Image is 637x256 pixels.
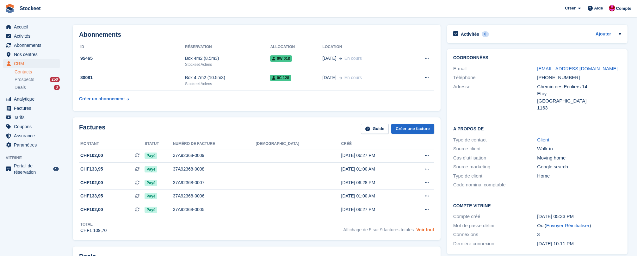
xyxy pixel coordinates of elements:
a: menu [3,113,60,122]
span: Paramètres [14,140,52,149]
div: 80081 [79,74,185,81]
a: Stockeet [17,3,43,14]
a: Guide [361,124,389,134]
div: Code nominal comptable [453,181,537,189]
h2: Activités [461,31,479,37]
h2: Compte vitrine [453,202,621,209]
div: [GEOGRAPHIC_DATA] [537,97,621,105]
div: Type de contact [453,136,537,144]
span: [DATE] [323,55,337,62]
span: Assurance [14,131,52,140]
span: Activités [14,32,52,41]
div: Source client [453,145,537,153]
a: Voir tout [416,227,434,232]
div: Etoy [537,90,621,97]
div: 0 [482,31,489,37]
span: Affichage de 5 sur 9 factures totales [343,227,414,232]
div: Dernière connexion [453,240,537,247]
span: Aide [594,5,603,11]
span: Analytique [14,95,52,103]
div: Créer un abonnement [79,96,125,102]
th: [DEMOGRAPHIC_DATA] [256,139,341,149]
span: [DATE] [323,74,337,81]
div: Home [537,172,621,180]
th: Créé [341,139,408,149]
div: 250 [50,77,60,82]
div: Total [80,222,107,227]
div: Mot de passe défini [453,222,537,229]
div: Box 4m2 (8.5m3) [185,55,270,62]
a: Deals 3 [15,84,60,91]
a: Créer un abonnement [79,93,129,105]
div: Moving home [537,154,621,162]
a: menu [3,32,60,41]
span: Payé [145,166,157,172]
span: Payé [145,207,157,213]
span: Deals [15,84,26,91]
a: Boutique d'aperçu [52,165,60,173]
div: 3 [54,85,60,90]
div: Téléphone [453,74,537,81]
h2: Factures [79,124,105,134]
span: Payé [145,180,157,186]
div: Google search [537,163,621,171]
span: CHF102,00 [80,152,103,159]
div: E-mail [453,65,537,72]
div: 37A92368-0007 [173,179,256,186]
div: Compte créé [453,213,537,220]
div: Box 4.7m2 (10.5m3) [185,74,270,81]
a: menu [3,50,60,59]
span: ( ) [545,223,591,228]
a: Ajouter [596,31,611,38]
h2: Coordonnées [453,55,621,60]
a: menu [3,95,60,103]
div: Oui [537,222,621,229]
div: 3 [537,231,621,238]
h2: Abonnements [79,31,434,38]
div: [DATE] 01:00 AM [341,166,408,172]
th: Allocation [270,42,322,52]
span: Vitrine [6,155,63,161]
a: menu [3,59,60,68]
div: 95465 [79,55,185,62]
th: Réservation [185,42,270,52]
h2: A propos de [453,125,621,132]
span: Créer [565,5,576,11]
div: Stockeet Aclens [185,81,270,87]
div: Walk-in [537,145,621,153]
span: Prospects [15,77,34,83]
th: Numéro de facture [173,139,256,149]
a: menu [3,22,60,31]
span: En cours [344,75,362,80]
div: [DATE] 01:00 AM [341,193,408,199]
th: Statut [145,139,173,149]
div: 37A92368-0006 [173,193,256,199]
span: Abonnements [14,41,52,50]
div: [PHONE_NUMBER] [537,74,621,81]
span: 0C 128 [270,75,291,81]
span: Payé [145,153,157,159]
a: menu [3,131,60,140]
div: 37A92368-0008 [173,166,256,172]
a: Contacts [15,69,60,75]
a: Créer une facture [391,124,434,134]
div: [DATE] 05:33 PM [537,213,621,220]
th: ID [79,42,185,52]
a: menu [3,41,60,50]
img: Valentin BURDET [609,5,615,11]
span: CHF133,95 [80,193,103,199]
a: menu [3,140,60,149]
th: Location [323,42,406,52]
span: CHF102,00 [80,206,103,213]
div: Cas d'utilisation [453,154,537,162]
div: Source marketing [453,163,537,171]
div: 37A92368-0005 [173,206,256,213]
a: menu [3,122,60,131]
div: [DATE] 06:28 PM [341,179,408,186]
span: Factures [14,104,52,113]
span: 0W 018 [270,55,292,62]
div: [DATE] 06:27 PM [341,206,408,213]
span: Nos centres [14,50,52,59]
div: Chemin des Ecoliers 14 [537,83,621,91]
a: menu [3,163,60,175]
